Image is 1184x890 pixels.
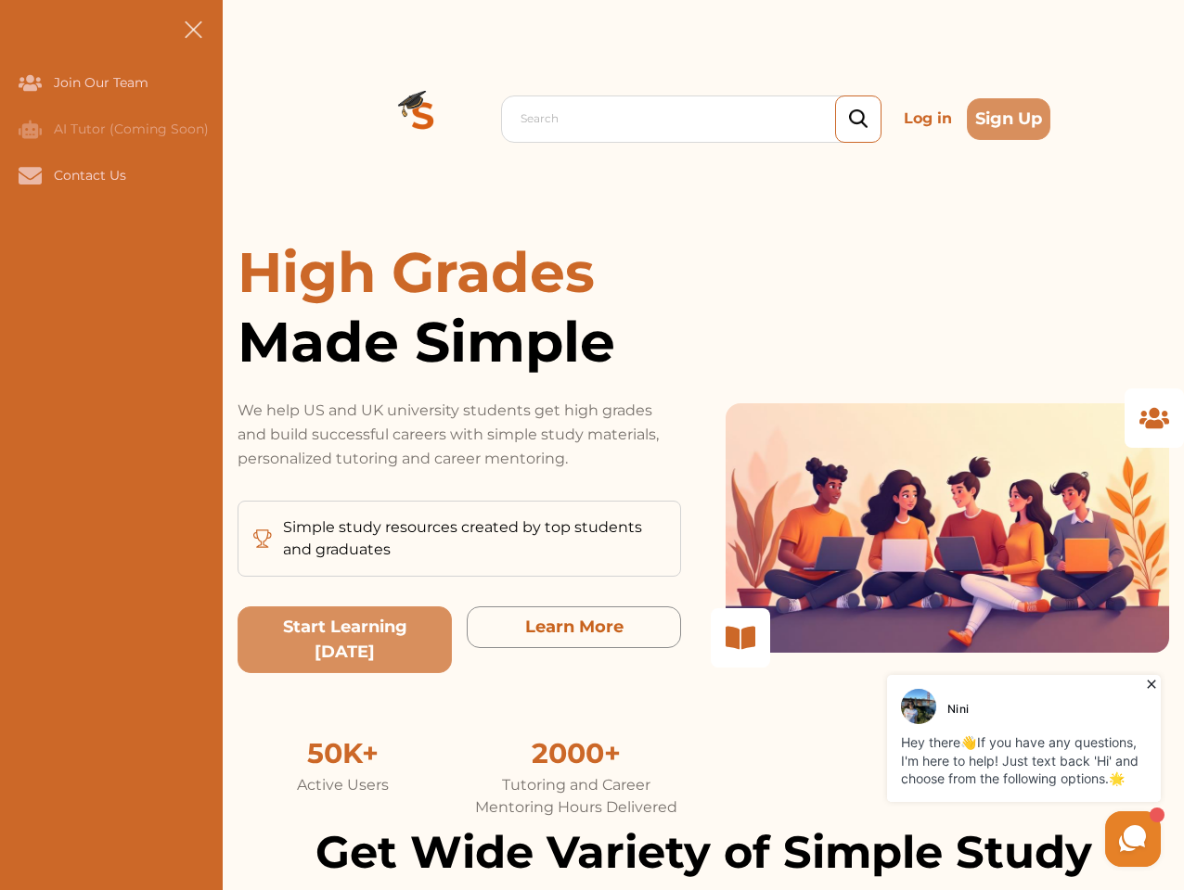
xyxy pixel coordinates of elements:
p: We help US and UK university students get high grades and build successful careers with simple st... [238,399,681,471]
button: Learn More [467,606,681,648]
img: search_icon [849,109,868,129]
img: Logo [356,52,490,185]
div: 2000+ [470,732,681,774]
button: Start Learning Today [238,606,452,673]
iframe: HelpCrunch [739,670,1165,871]
span: Made Simple [238,307,681,376]
div: 50K+ [238,732,448,774]
p: Log in [896,100,959,137]
p: Simple study resources created by top students and graduates [283,516,665,561]
div: Active Users [238,774,448,796]
span: High Grades [238,238,595,306]
div: Tutoring and Career Mentoring Hours Delivered [470,774,681,819]
button: Sign Up [967,98,1050,140]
